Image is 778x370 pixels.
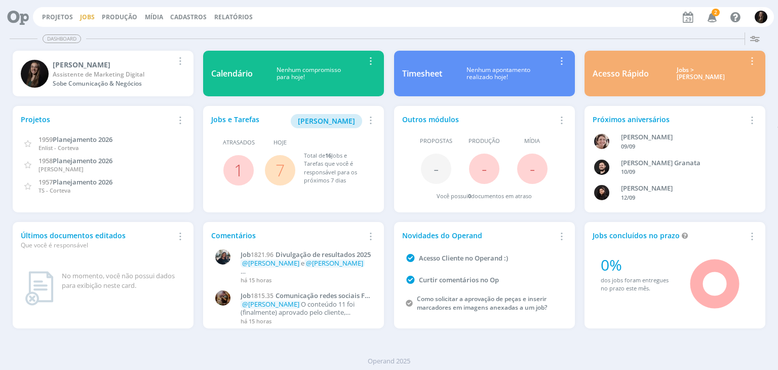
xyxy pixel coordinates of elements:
a: Jobs [80,13,95,21]
span: - [530,158,535,179]
a: Projetos [42,13,73,21]
a: Job1815.35Comunicação redes sociais FR redutor [241,292,371,300]
span: [PERSON_NAME] [298,116,355,126]
span: Mídia [524,137,540,145]
img: L [594,185,609,200]
img: A [215,290,230,306]
span: há 15 horas [241,276,271,284]
div: Jobs e Tarefas [211,114,364,128]
div: Você possui documentos em atraso [437,192,532,201]
img: A [594,134,609,149]
div: Jobs concluídos no prazo [593,230,746,241]
div: Bruno Corralo Granata [621,158,746,168]
a: 1958Planejamento 2026 [38,156,112,165]
a: Mídia [145,13,163,21]
a: TimesheetNenhum apontamentorealizado hoje! [394,51,575,96]
button: Relatórios [211,13,256,21]
a: Como solicitar a aprovação de peças e inserir marcadores em imagens anexadas a um job? [417,294,547,312]
a: Acesso Cliente no Operand :) [419,253,508,263]
img: dashboard_not_found.png [25,271,54,306]
div: Nenhum apontamento realizado hoje! [442,66,555,81]
div: Total de Jobs e Tarefas que você é responsável para os próximos 7 dias [304,152,366,185]
span: Planejamento 2026 [53,135,112,144]
span: há 15 horas [241,317,271,325]
div: Sobe Comunicação & Negócios [53,79,174,88]
div: 0% [601,253,676,276]
button: Produção [99,13,140,21]
span: Comunicação redes sociais FR redutor [241,291,369,308]
a: 1 [234,159,243,181]
a: Job1821.96Divulgação de resultados 2025 [241,251,371,259]
span: Cadastros [170,13,207,21]
div: Aline Beatriz Jackisch [621,132,746,142]
span: Planejamento 2026 [53,177,112,187]
span: - [434,158,439,179]
a: N[PERSON_NAME]Assistente de Marketing DigitalSobe Comunicação & Negócios [13,51,193,96]
a: 1959Planejamento 2026 [38,134,112,144]
span: - [482,158,487,179]
div: Últimos documentos editados [21,230,174,250]
button: [PERSON_NAME] [291,114,362,128]
div: Assistente de Marketing Digital [53,70,174,79]
div: Novidades do Operand [402,230,555,241]
span: 1821.96 [251,250,274,259]
span: [PERSON_NAME] [38,165,84,173]
div: Outros módulos [402,114,555,125]
span: Hoje [274,138,287,147]
p: O conteúdo 11 foi (finalmente) aprovado pelo cliente, conteúdo está [241,301,371,316]
p: e [241,260,371,268]
a: Produção [102,13,137,21]
button: Mídia [142,13,166,21]
img: N [755,11,767,23]
span: 09/09 [621,142,635,150]
span: Atrasados [223,138,255,147]
div: Comentários [211,230,364,241]
div: dos jobs foram entregues no prazo este mês. [601,276,676,293]
span: 12/09 [621,194,635,201]
div: Acesso Rápido [593,67,649,80]
span: Divulgação de resultados 2025 [276,250,371,259]
a: 1957Planejamento 2026 [38,177,112,187]
span: 2 [712,9,720,16]
span: 10/09 [621,168,635,175]
button: Cadastros [167,13,210,21]
span: 1957 [38,177,53,187]
span: Enlist - Corteva [38,144,79,152]
a: Curtir comentários no Op [419,275,499,284]
u: resultados programados. [274,275,356,284]
div: Luana da Silva de Andrade [621,183,746,194]
button: N [754,8,768,26]
a: Relatórios [214,13,253,21]
div: Projetos [21,114,174,125]
a: 7 [276,159,285,181]
span: 16 [325,152,331,159]
div: Nenhum compromisso para hoje! [253,66,364,81]
button: Jobs [77,13,98,21]
div: No momento, você não possui dados para exibição neste card. [62,271,181,291]
span: Planejamento 2026 [53,156,112,165]
span: 1815.35 [251,291,274,300]
span: TS - Corteva [38,187,70,194]
span: Propostas [420,137,452,145]
span: 0 [468,192,471,200]
span: @[PERSON_NAME] [306,258,363,268]
div: Calendário [211,67,253,80]
img: N [21,60,49,88]
span: Produção [469,137,500,145]
div: Timesheet [402,67,442,80]
div: Natalia Gass [53,59,174,70]
button: Projetos [39,13,76,21]
button: 2 [701,8,722,26]
div: Próximos aniversários [593,114,746,125]
span: @[PERSON_NAME] [242,300,299,309]
div: Que você é responsável [21,241,174,250]
span: Dashboard [43,34,81,43]
a: [PERSON_NAME] [291,116,362,125]
span: 1958 [38,156,53,165]
span: @[PERSON_NAME] [242,258,299,268]
img: M [215,249,230,265]
div: Jobs > [PERSON_NAME] [656,66,746,81]
span: 1959 [38,135,53,144]
img: B [594,160,609,175]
